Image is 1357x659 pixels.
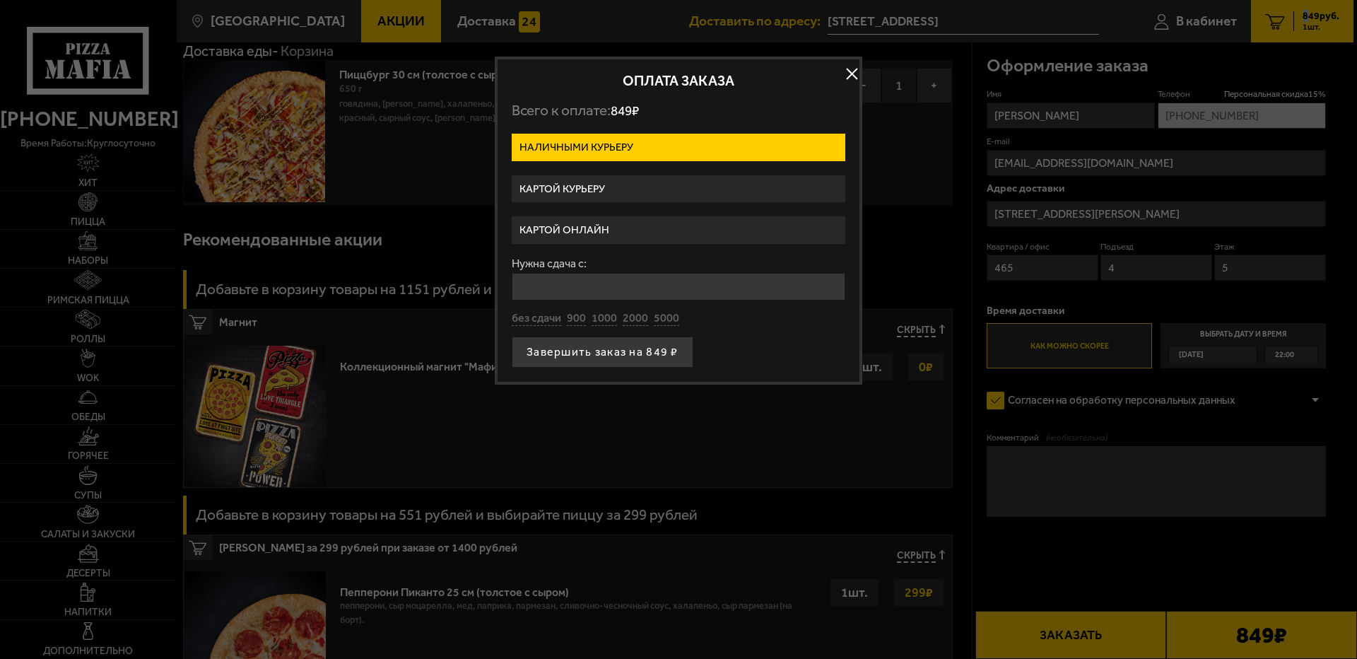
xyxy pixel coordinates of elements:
[512,337,693,368] button: Завершить заказ на 849 ₽
[512,102,845,119] p: Всего к оплате:
[654,311,679,327] button: 5000
[512,175,845,203] label: Картой курьеру
[512,74,845,88] h2: Оплата заказа
[512,134,845,161] label: Наличными курьеру
[567,311,586,327] button: 900
[592,311,617,327] button: 1000
[512,216,845,244] label: Картой онлайн
[611,103,639,119] span: 849 ₽
[512,311,561,327] button: без сдачи
[623,311,648,327] button: 2000
[512,258,845,269] label: Нужна сдача с:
